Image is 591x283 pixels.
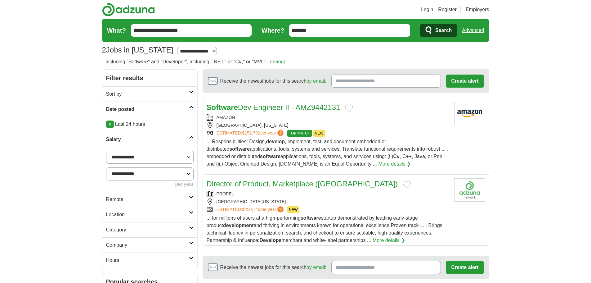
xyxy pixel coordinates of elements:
a: by email [307,78,325,84]
h2: Salary [106,136,189,143]
button: Search [420,24,457,37]
a: ESTIMATED:$250,746per year? [217,206,285,213]
label: What? [107,26,126,35]
span: NEW [313,130,325,137]
h2: Company [106,241,189,249]
button: Add to favorite jobs [345,104,353,112]
span: 2 [102,44,106,56]
strong: development [223,223,254,228]
strong: software [301,215,321,221]
button: Create alert [446,261,484,274]
div: [GEOGRAPHIC_DATA][US_STATE] [207,199,449,205]
strong: software [229,146,250,152]
h2: Remote [106,196,189,203]
strong: C# [393,154,400,159]
span: ? [277,206,284,212]
a: Location [102,207,197,222]
h1: Jobs in [US_STATE] [102,46,173,54]
a: Register [438,6,457,13]
strong: Develops [259,238,281,243]
a: Company [102,237,197,253]
a: X [106,121,114,128]
a: Employers [466,6,489,13]
button: Add to favorite jobs [403,181,411,188]
a: Sort by [102,86,197,102]
h2: Sort by [106,90,189,98]
span: ... Responsibilities: Design, , implement, test, and document embedded or distributed application... [207,139,449,167]
h2: Location [106,211,189,218]
a: Date posted [102,102,197,117]
h2: Category [106,226,189,234]
a: More details ❯ [373,237,405,244]
img: Adzuna logo [102,2,155,16]
h2: Hours [106,257,189,264]
span: $250,746 [242,207,260,212]
h2: including "Software" and "Developer", including ".NET," or "C#," or "MVC" [106,58,287,66]
a: Remote [102,192,197,207]
strong: develop [266,139,285,144]
div: [GEOGRAPHIC_DATA], [US_STATE] [207,122,449,129]
label: Where? [262,26,284,35]
span: NEW [287,206,299,213]
p: Last 24 hours [106,121,194,128]
a: Category [102,222,197,237]
span: ? [277,130,284,136]
button: Create alert [446,75,484,88]
strong: software [260,154,280,159]
div: PROPEL [207,191,449,197]
h2: Filter results [102,70,197,86]
span: Receive the newest jobs for this search : [220,77,326,85]
a: SoftwareDev Engineer II - AMZ9442131 [207,103,340,112]
img: Company logo [454,178,485,202]
a: Salary [102,132,197,147]
a: by email [307,265,325,270]
a: Director of Product, Marketplace ([GEOGRAPHIC_DATA]) [207,180,398,188]
span: $152,702 [242,130,260,135]
img: Amazon logo [454,102,485,125]
a: Login [421,6,433,13]
strong: Software [207,103,238,112]
h2: Date posted [106,106,189,113]
a: AMAZON [217,115,235,120]
div: per year [106,180,194,188]
span: ... for millions of users at a high-performing startup demonstrated by leading early-stage produc... [207,215,442,243]
a: More details ❯ [378,160,411,168]
span: Receive the newest jobs for this search : [220,264,326,271]
a: ESTIMATED:$152,702per year? [217,130,285,137]
a: change [270,59,287,64]
a: Advanced [462,24,484,37]
span: TOP MATCH [287,130,312,137]
a: Hours [102,253,197,268]
span: Search [435,24,452,37]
